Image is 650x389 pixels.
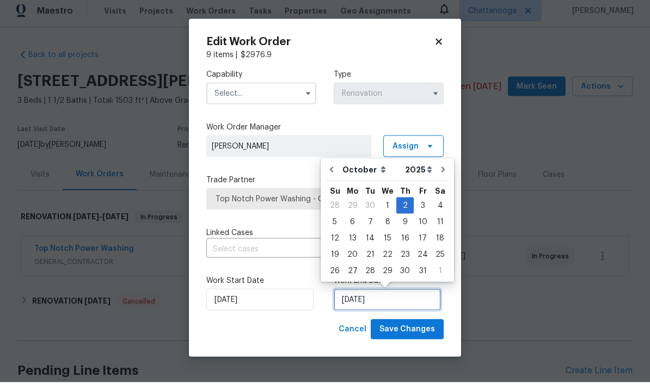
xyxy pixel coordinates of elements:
[206,295,314,317] input: M/D/YYYY
[414,204,432,220] div: Fri Oct 03 2025
[432,237,449,252] div: 18
[361,221,379,236] div: 7
[334,89,444,111] input: Select...
[396,254,414,269] div: 23
[361,220,379,237] div: Tue Oct 07 2025
[432,205,449,220] div: 4
[212,147,366,158] span: [PERSON_NAME]
[334,76,444,87] label: Type
[206,56,444,67] div: 9 items |
[206,248,413,264] input: Select cases
[414,220,432,237] div: Fri Oct 10 2025
[361,254,379,269] div: 21
[344,237,361,252] div: 13
[361,237,379,252] div: 14
[414,221,432,236] div: 10
[414,237,432,252] div: 17
[326,221,344,236] div: 5
[344,237,361,253] div: Mon Oct 13 2025
[393,147,419,158] span: Assign
[206,76,316,87] label: Capability
[326,237,344,252] div: 12
[396,204,414,220] div: Thu Oct 02 2025
[206,128,444,139] label: Work Order Manager
[396,220,414,237] div: Thu Oct 09 2025
[344,254,361,269] div: 20
[379,220,396,237] div: Wed Oct 08 2025
[396,221,414,236] div: 9
[326,254,344,269] div: 19
[326,205,344,220] div: 28
[432,237,449,253] div: Sat Oct 18 2025
[414,269,432,286] div: Fri Oct 31 2025
[344,204,361,220] div: Mon Sep 29 2025
[326,220,344,237] div: Sun Oct 05 2025
[334,326,371,346] button: Cancel
[241,58,272,65] span: $ 2976.9
[432,269,449,286] div: Sat Nov 01 2025
[429,94,442,107] button: Show options
[432,220,449,237] div: Sat Oct 11 2025
[365,194,375,201] abbr: Tuesday
[379,204,396,220] div: Wed Oct 01 2025
[323,165,340,187] button: Go to previous month
[379,270,396,285] div: 29
[435,165,451,187] button: Go to next month
[382,194,394,201] abbr: Wednesday
[344,205,361,220] div: 29
[432,254,449,269] div: 25
[344,253,361,269] div: Mon Oct 20 2025
[371,326,444,346] button: Save Changes
[326,270,344,285] div: 26
[414,270,432,285] div: 31
[414,254,432,269] div: 24
[344,221,361,236] div: 6
[326,237,344,253] div: Sun Oct 12 2025
[344,270,361,285] div: 27
[361,253,379,269] div: Tue Oct 21 2025
[414,253,432,269] div: Fri Oct 24 2025
[396,237,414,252] div: 16
[344,220,361,237] div: Mon Oct 06 2025
[361,270,379,285] div: 28
[379,237,396,252] div: 15
[432,270,449,285] div: 1
[361,205,379,220] div: 30
[361,204,379,220] div: Tue Sep 30 2025
[400,194,410,201] abbr: Thursday
[361,237,379,253] div: Tue Oct 14 2025
[414,237,432,253] div: Fri Oct 17 2025
[206,89,316,111] input: Select...
[432,221,449,236] div: 11
[330,194,340,201] abbr: Sunday
[206,181,444,192] label: Trade Partner
[396,269,414,286] div: Thu Oct 30 2025
[206,43,434,54] h2: Edit Work Order
[379,221,396,236] div: 8
[435,194,445,201] abbr: Saturday
[379,205,396,220] div: 1
[419,194,427,201] abbr: Friday
[206,234,253,245] span: Linked Cases
[414,205,432,220] div: 3
[432,204,449,220] div: Sat Oct 04 2025
[379,237,396,253] div: Wed Oct 15 2025
[396,253,414,269] div: Thu Oct 23 2025
[326,204,344,220] div: Sun Sep 28 2025
[340,168,402,184] select: Month
[334,295,441,317] input: M/D/YYYY
[344,269,361,286] div: Mon Oct 27 2025
[339,329,366,343] span: Cancel
[402,168,435,184] select: Year
[361,269,379,286] div: Tue Oct 28 2025
[396,270,414,285] div: 30
[347,194,359,201] abbr: Monday
[379,329,435,343] span: Save Changes
[326,253,344,269] div: Sun Oct 19 2025
[379,269,396,286] div: Wed Oct 29 2025
[379,254,396,269] div: 22
[302,94,315,107] button: Show options
[216,200,434,211] span: Top Notch Power Washing - CHA
[432,253,449,269] div: Sat Oct 25 2025
[206,282,316,293] label: Work Start Date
